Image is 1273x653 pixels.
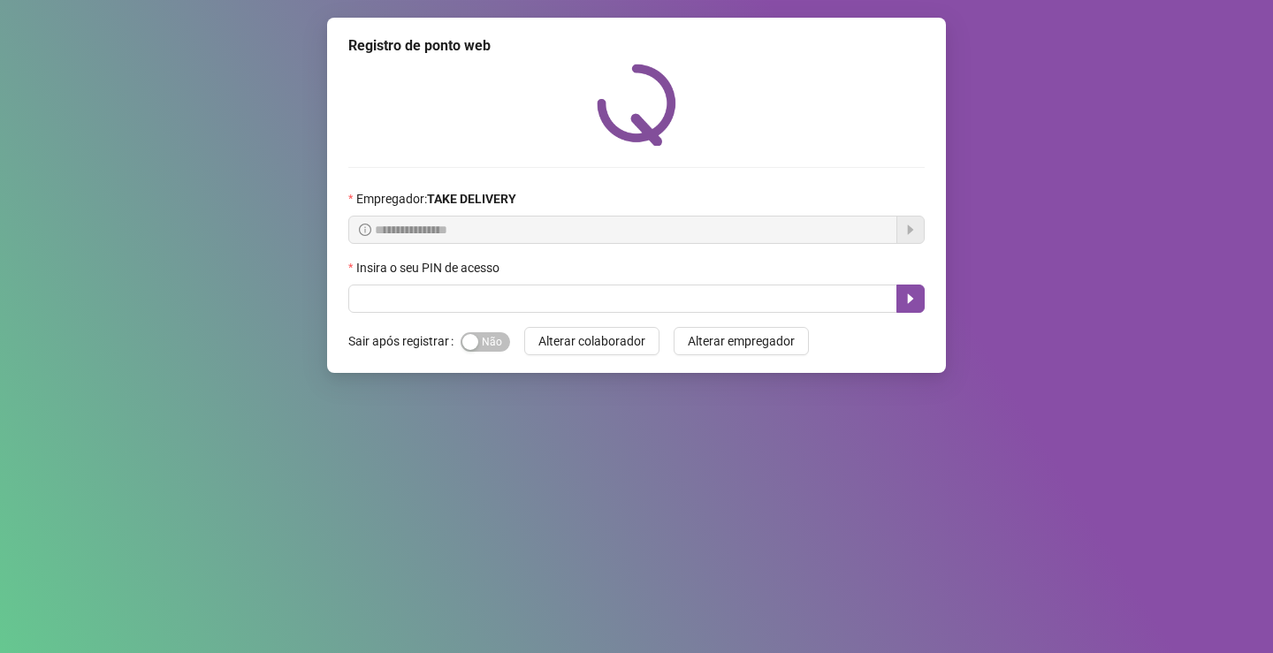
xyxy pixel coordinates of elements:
span: info-circle [359,224,371,236]
span: Alterar colaborador [538,331,645,351]
button: Alterar colaborador [524,327,659,355]
strong: TAKE DELIVERY [427,192,516,206]
span: Alterar empregador [688,331,795,351]
div: Registro de ponto web [348,35,925,57]
span: caret-right [903,292,918,306]
span: Empregador : [356,189,516,209]
button: Alterar empregador [674,327,809,355]
img: QRPoint [597,64,676,146]
label: Sair após registrar [348,327,461,355]
label: Insira o seu PIN de acesso [348,258,511,277]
